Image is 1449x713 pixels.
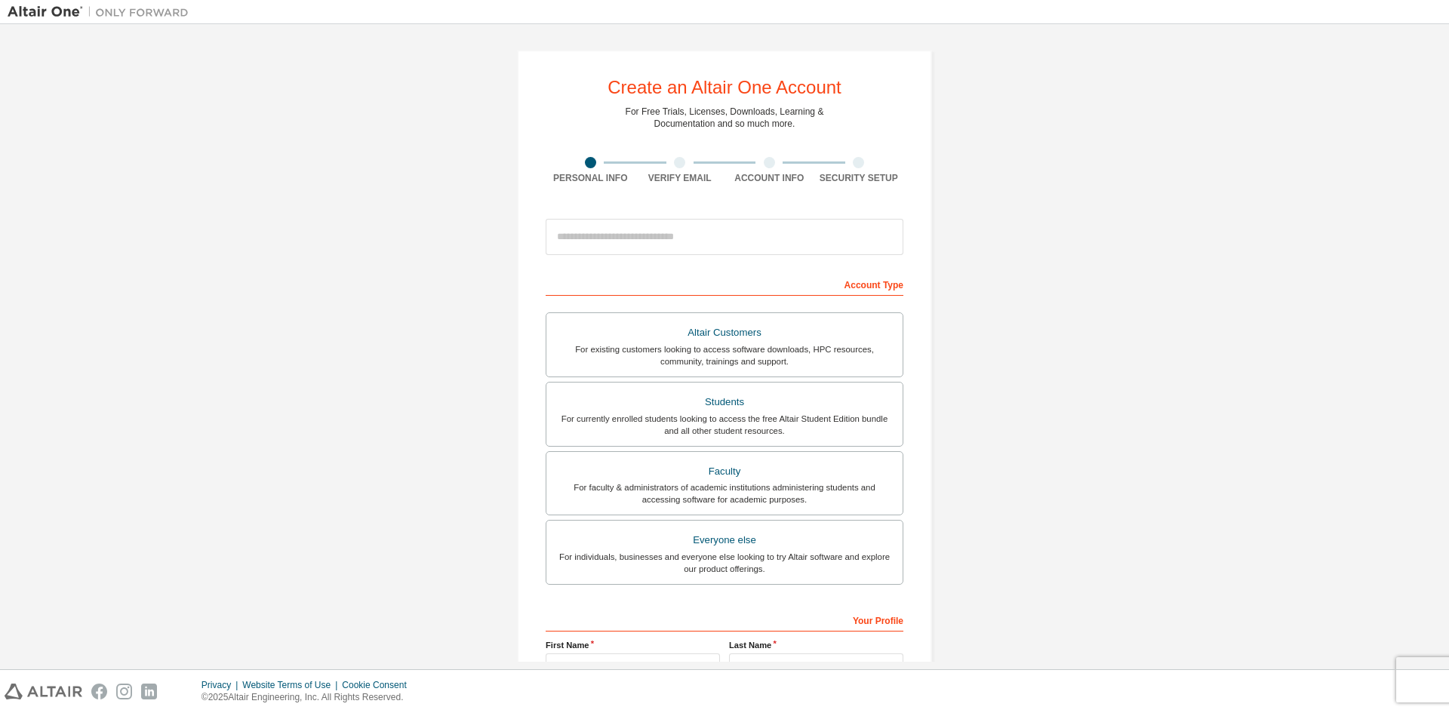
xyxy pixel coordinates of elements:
img: altair_logo.svg [5,684,82,699]
div: Privacy [202,679,242,691]
div: Your Profile [546,607,903,632]
div: Altair Customers [555,322,894,343]
div: Cookie Consent [342,679,415,691]
label: Last Name [729,639,903,651]
div: Faculty [555,461,894,482]
label: First Name [546,639,720,651]
div: Everyone else [555,530,894,551]
div: For individuals, businesses and everyone else looking to try Altair software and explore our prod... [555,551,894,575]
div: For existing customers looking to access software downloads, HPC resources, community, trainings ... [555,343,894,367]
img: facebook.svg [91,684,107,699]
div: For currently enrolled students looking to access the free Altair Student Edition bundle and all ... [555,413,894,437]
div: Verify Email [635,172,725,184]
div: For Free Trials, Licenses, Downloads, Learning & Documentation and so much more. [626,106,824,130]
div: Create an Altair One Account [608,78,841,97]
div: Security Setup [814,172,904,184]
div: Account Type [546,272,903,296]
img: linkedin.svg [141,684,157,699]
img: instagram.svg [116,684,132,699]
div: Account Info [724,172,814,184]
div: Students [555,392,894,413]
div: Personal Info [546,172,635,184]
p: © 2025 Altair Engineering, Inc. All Rights Reserved. [202,691,416,704]
div: Website Terms of Use [242,679,342,691]
div: For faculty & administrators of academic institutions administering students and accessing softwa... [555,481,894,506]
img: Altair One [8,5,196,20]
